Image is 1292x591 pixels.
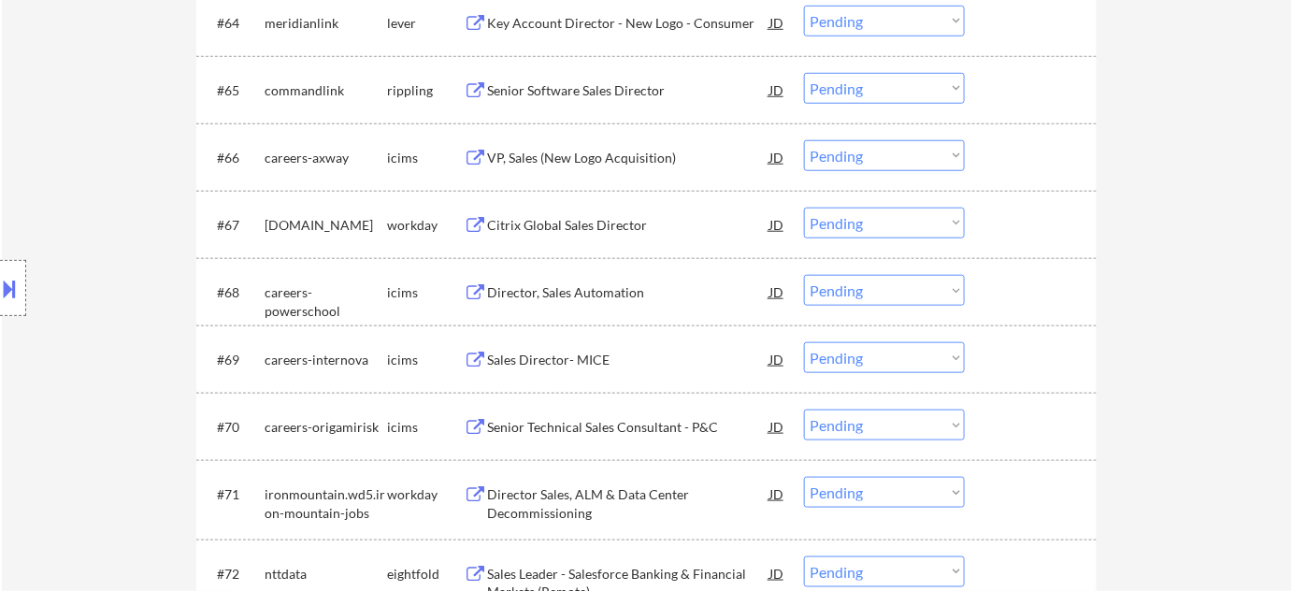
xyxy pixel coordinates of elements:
[265,14,387,33] div: meridianlink
[387,283,464,302] div: icims
[217,565,250,584] div: #72
[487,283,769,302] div: Director, Sales Automation
[768,477,786,511] div: JD
[768,208,786,241] div: JD
[387,485,464,504] div: workday
[768,73,786,107] div: JD
[387,149,464,167] div: icims
[387,418,464,437] div: icims
[387,351,464,369] div: icims
[768,410,786,443] div: JD
[487,418,769,437] div: Senior Technical Sales Consultant - P&C
[387,216,464,235] div: workday
[768,342,786,376] div: JD
[265,565,387,584] div: nttdata
[487,149,769,167] div: VP, Sales (New Logo Acquisition)
[217,81,250,100] div: #65
[487,81,769,100] div: Senior Software Sales Director
[487,216,769,235] div: Citrix Global Sales Director
[387,81,464,100] div: rippling
[265,485,387,522] div: ironmountain.wd5.iron-mountain-jobs
[487,351,769,369] div: Sales Director- MICE
[768,275,786,309] div: JD
[487,14,769,33] div: Key Account Director - New Logo - Consumer
[487,485,769,522] div: Director Sales, ALM & Data Center Decommissioning
[768,6,786,39] div: JD
[768,140,786,174] div: JD
[768,556,786,590] div: JD
[217,485,250,504] div: #71
[387,565,464,584] div: eightfold
[387,14,464,33] div: lever
[265,81,387,100] div: commandlink
[217,14,250,33] div: #64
